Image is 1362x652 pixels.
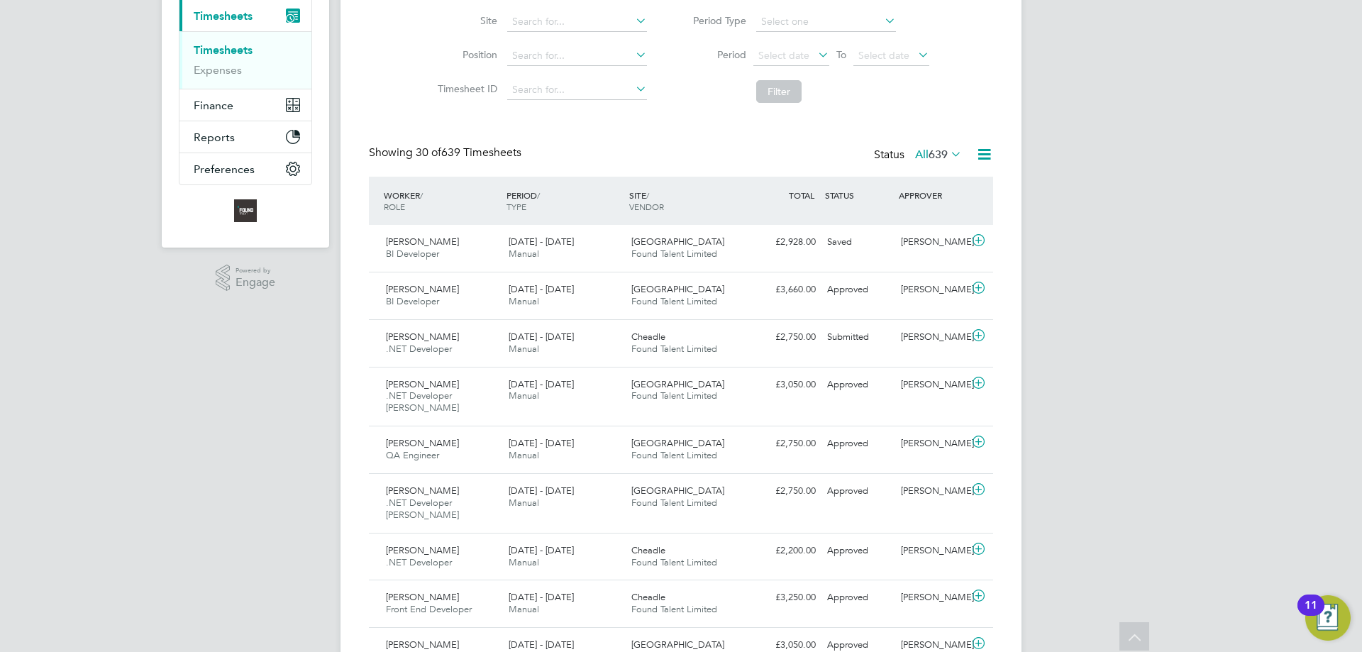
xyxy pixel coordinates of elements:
[631,497,717,509] span: Found Talent Limited
[821,432,895,455] div: Approved
[194,162,255,176] span: Preferences
[631,331,665,343] span: Cheadle
[631,236,724,248] span: [GEOGRAPHIC_DATA]
[369,145,524,160] div: Showing
[758,49,809,62] span: Select date
[509,437,574,449] span: [DATE] - [DATE]
[821,231,895,254] div: Saved
[756,12,896,32] input: Select one
[503,182,626,219] div: PERIOD
[216,265,276,292] a: Powered byEngage
[386,236,459,248] span: [PERSON_NAME]
[179,31,311,89] div: Timesheets
[821,373,895,397] div: Approved
[631,295,717,307] span: Found Talent Limited
[821,278,895,302] div: Approved
[509,591,574,603] span: [DATE] - [DATE]
[509,556,539,568] span: Manual
[682,48,746,61] label: Period
[748,231,821,254] div: £2,928.00
[626,182,748,219] div: SITE
[895,539,969,563] div: [PERSON_NAME]
[506,201,526,212] span: TYPE
[509,331,574,343] span: [DATE] - [DATE]
[748,373,821,397] div: £3,050.00
[895,373,969,397] div: [PERSON_NAME]
[386,544,459,556] span: [PERSON_NAME]
[386,331,459,343] span: [PERSON_NAME]
[509,449,539,461] span: Manual
[631,591,665,603] span: Cheadle
[194,9,253,23] span: Timesheets
[179,199,312,222] a: Go to home page
[929,148,948,162] span: 639
[194,131,235,144] span: Reports
[433,82,497,95] label: Timesheet ID
[874,145,965,165] div: Status
[858,49,909,62] span: Select date
[509,378,574,390] span: [DATE] - [DATE]
[631,283,724,295] span: [GEOGRAPHIC_DATA]
[386,248,439,260] span: BI Developer
[631,544,665,556] span: Cheadle
[509,295,539,307] span: Manual
[895,432,969,455] div: [PERSON_NAME]
[386,603,472,615] span: Front End Developer
[416,145,521,160] span: 639 Timesheets
[1305,595,1351,641] button: Open Resource Center, 11 new notifications
[509,389,539,402] span: Manual
[386,497,459,521] span: .NET Developer [PERSON_NAME]
[386,295,439,307] span: BI Developer
[420,189,423,201] span: /
[895,231,969,254] div: [PERSON_NAME]
[509,603,539,615] span: Manual
[631,343,717,355] span: Found Talent Limited
[748,432,821,455] div: £2,750.00
[380,182,503,219] div: WORKER
[194,43,253,57] a: Timesheets
[509,343,539,355] span: Manual
[179,153,311,184] button: Preferences
[629,201,664,212] span: VENDOR
[236,277,275,289] span: Engage
[895,326,969,349] div: [PERSON_NAME]
[386,389,459,414] span: .NET Developer [PERSON_NAME]
[756,80,802,103] button: Filter
[789,189,814,201] span: TOTAL
[236,265,275,277] span: Powered by
[509,639,574,651] span: [DATE] - [DATE]
[631,556,717,568] span: Found Talent Limited
[179,121,311,153] button: Reports
[386,556,452,568] span: .NET Developer
[821,480,895,503] div: Approved
[509,544,574,556] span: [DATE] - [DATE]
[386,639,459,651] span: [PERSON_NAME]
[384,201,405,212] span: ROLE
[631,437,724,449] span: [GEOGRAPHIC_DATA]
[416,145,441,160] span: 30 of
[509,236,574,248] span: [DATE] - [DATE]
[386,485,459,497] span: [PERSON_NAME]
[509,283,574,295] span: [DATE] - [DATE]
[895,586,969,609] div: [PERSON_NAME]
[386,283,459,295] span: [PERSON_NAME]
[915,148,962,162] label: All
[821,326,895,349] div: Submitted
[631,389,717,402] span: Found Talent Limited
[386,378,459,390] span: [PERSON_NAME]
[507,80,647,100] input: Search for...
[631,378,724,390] span: [GEOGRAPHIC_DATA]
[433,48,497,61] label: Position
[386,437,459,449] span: [PERSON_NAME]
[509,485,574,497] span: [DATE] - [DATE]
[433,14,497,27] label: Site
[509,497,539,509] span: Manual
[194,99,233,112] span: Finance
[748,539,821,563] div: £2,200.00
[509,248,539,260] span: Manual
[631,248,717,260] span: Found Talent Limited
[895,480,969,503] div: [PERSON_NAME]
[646,189,649,201] span: /
[537,189,540,201] span: /
[631,485,724,497] span: [GEOGRAPHIC_DATA]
